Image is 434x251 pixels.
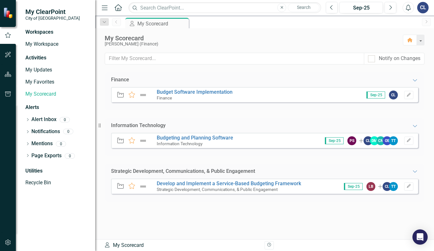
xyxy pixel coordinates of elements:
[105,35,397,42] div: My Scorecard
[111,76,129,84] div: Finance
[347,136,356,145] div: PS
[31,152,62,159] a: Page Exports
[366,182,375,191] div: LB
[111,168,255,175] div: Strategic Development, Communications, & Public Engagement
[3,7,14,18] img: ClearPoint Strategy
[105,53,364,64] input: Filter My Scorecard...
[31,128,60,135] a: Notifications
[383,182,391,191] div: CL
[25,41,89,48] a: My Workspace
[25,167,89,175] div: Utilities
[56,141,66,146] div: 0
[139,183,147,190] img: Not Defined
[25,8,80,16] span: My ClearPoint
[288,3,319,12] button: Search
[376,136,385,145] div: CN
[157,89,233,95] a: Budget Software Implementation
[389,91,398,99] div: CL
[111,122,166,129] div: Information Technology
[25,91,89,98] a: My Scorecard
[417,2,429,13] button: CL
[60,117,70,122] div: 0
[139,137,147,145] img: Not Defined
[389,136,398,145] div: TT
[104,242,260,249] div: My Scorecard
[389,182,398,191] div: TT
[157,180,301,187] a: Develop and Implement a Service-Based Budgeting Framework
[157,95,172,100] small: Finance
[344,183,363,190] span: Sep-25
[31,116,56,123] a: Alert Inbox
[25,29,53,36] div: Workspaces
[370,136,379,145] div: DM
[325,137,344,144] span: Sep-25
[25,54,89,62] div: Activities
[364,136,372,145] div: CL
[63,129,73,134] div: 0
[157,135,233,141] a: Budgeting and Planning Software
[342,4,381,12] div: Sep-25
[25,16,80,21] small: City of [GEOGRAPHIC_DATA]
[366,92,385,98] span: Sep-25
[31,140,53,147] a: Mentions
[297,5,311,10] span: Search
[25,104,89,111] div: Alerts
[137,20,187,28] div: My Scorecard
[105,42,397,46] div: [PERSON_NAME] (Finance)
[139,91,147,99] img: Not Defined
[25,66,89,74] a: My Updates
[157,187,278,192] small: Strategic Development, Communications, & Public Engagement
[157,141,202,146] small: Information Technology
[379,55,420,62] div: Notify on Changes
[25,78,89,86] a: My Favorites
[65,153,75,159] div: 0
[128,2,321,13] input: Search ClearPoint...
[412,229,428,245] div: Open Intercom Messenger
[339,2,383,13] button: Sep-25
[383,136,391,145] div: OS
[25,179,89,187] a: Recycle Bin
